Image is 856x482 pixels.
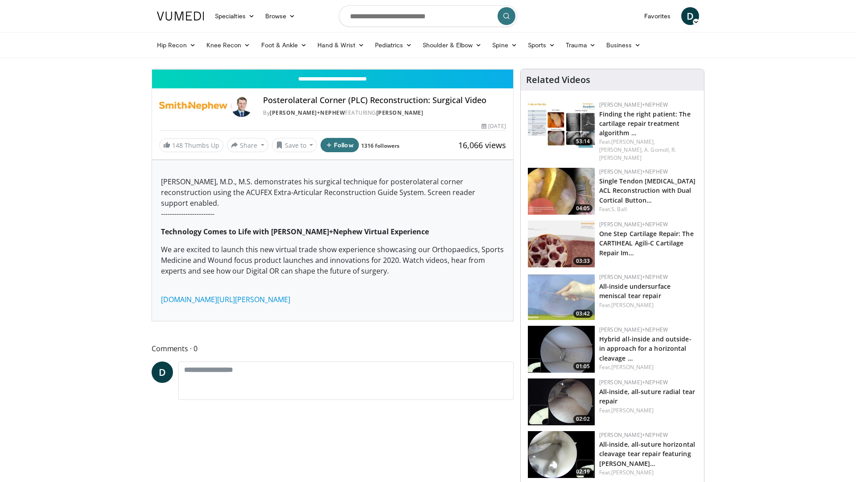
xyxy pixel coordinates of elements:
[644,146,670,154] a: A. Gomoll,
[152,36,201,54] a: Hip Recon
[573,257,593,265] span: 03:33
[339,5,517,27] input: Search topics, interventions
[528,101,595,148] img: 2894c166-06ea-43da-b75e-3312627dae3b.150x105_q85_crop-smart_upscale.jpg
[523,36,561,54] a: Sports
[152,361,173,383] a: D
[161,295,290,304] a: [DOMAIN_NAME][URL][PERSON_NAME]
[528,326,595,373] a: 01:05
[573,310,593,318] span: 03:42
[321,138,359,152] button: Follow
[599,301,697,309] div: Feat.
[681,7,699,25] a: D
[611,138,655,145] a: [PERSON_NAME],
[361,142,399,150] a: 1316 followers
[152,343,514,354] span: Comments 0
[487,36,522,54] a: Spine
[256,36,313,54] a: Foot & Ankle
[599,146,676,162] a: R. [PERSON_NAME]
[201,36,256,54] a: Knee Recon
[528,431,595,478] img: 173c071b-399e-4fbc-8156-5fdd8d6e2d0e.150x105_q85_crop-smart_upscale.jpg
[528,326,595,373] img: 364c13b8-bf65-400b-a941-5a4a9c158216.150x105_q85_crop-smart_upscale.jpg
[601,36,646,54] a: Business
[528,220,595,267] a: 03:33
[528,168,595,215] a: 04:05
[599,431,668,439] a: [PERSON_NAME]+Nephew
[526,75,590,85] h4: Related Videos
[161,227,429,237] strong: Technology Comes to Life with [PERSON_NAME]+Nephew Virtual Experience
[159,96,227,117] img: Smith+Nephew
[599,469,697,477] div: Feat.
[573,415,593,423] span: 02:02
[172,141,183,150] span: 148
[573,137,593,145] span: 53:14
[573,204,593,212] span: 04:05
[599,177,696,204] a: Single Tendon [MEDICAL_DATA] ACL Reconstruction with Dual Cortical Button…
[599,335,691,362] a: Hybrid all-inside and outside-in approach for a horizontal cleavage …
[528,378,595,425] a: 02:02
[599,146,643,154] a: [PERSON_NAME],
[599,205,697,213] div: Feat.
[573,362,593,370] span: 01:05
[599,220,668,228] a: [PERSON_NAME]+Nephew
[528,273,595,320] img: 02c34c8e-0ce7-40b9-85e3-cdd59c0970f9.150x105_q85_crop-smart_upscale.jpg
[270,109,345,116] a: [PERSON_NAME]+Nephew
[599,110,691,137] a: Finding the right patient: The cartilage repair treatment algorithm …
[263,96,506,105] h4: Posterolateral Corner (PLC) Reconstruction: Surgical Video
[599,282,671,300] a: All-inside undersurface meniscal tear repair
[528,378,595,425] img: 0d5ae7a0-0009-4902-af95-81e215730076.150x105_q85_crop-smart_upscale.jpg
[599,378,668,386] a: [PERSON_NAME]+Nephew
[528,101,595,148] a: 53:14
[599,273,668,281] a: [PERSON_NAME]+Nephew
[152,69,513,70] video-js: Video Player
[370,36,417,54] a: Pediatrics
[417,36,487,54] a: Shoulder & Elbow
[272,138,317,152] button: Save to
[263,109,506,117] div: By FEATURING
[599,326,668,333] a: [PERSON_NAME]+Nephew
[528,431,595,478] a: 02:19
[599,440,695,467] a: All-inside, all-suture horizontal cleavage tear repair featuring [PERSON_NAME]…
[639,7,676,25] a: Favorites
[599,407,697,415] div: Feat.
[227,138,268,152] button: Share
[260,7,301,25] a: Browse
[528,273,595,320] a: 03:42
[599,229,694,257] a: One Step Cartilage Repair: The CARTIHEAL Agili-C Cartilage Repair Im…
[599,168,668,175] a: [PERSON_NAME]+Nephew
[611,469,654,476] a: [PERSON_NAME]
[159,138,223,152] a: 148 Thumbs Up
[599,138,697,162] div: Feat.
[161,176,504,219] p: [PERSON_NAME], M.D., M.S. demonstrates his surgical technique for posterolateral corner reconstru...
[528,168,595,215] img: 47fc3831-2644-4472-a478-590317fb5c48.150x105_q85_crop-smart_upscale.jpg
[157,12,204,21] img: VuMedi Logo
[611,301,654,309] a: [PERSON_NAME]
[611,363,654,371] a: [PERSON_NAME]
[599,101,668,108] a: [PERSON_NAME]+Nephew
[312,36,370,54] a: Hand & Wrist
[573,468,593,476] span: 02:19
[376,109,424,116] a: [PERSON_NAME]
[481,122,506,130] div: [DATE]
[210,7,260,25] a: Specialties
[231,96,252,117] img: Avatar
[458,140,506,150] span: 16,066 views
[161,244,504,287] p: We are excited to launch this new virtual trade show experience showcasing our Orthopaedics, Spor...
[611,205,627,213] a: S. Ball
[599,387,695,405] a: All-inside, all-suture radial tear repair
[528,220,595,267] img: 781f413f-8da4-4df1-9ef9-bed9c2d6503b.150x105_q85_crop-smart_upscale.jpg
[560,36,601,54] a: Trauma
[599,363,697,371] div: Feat.
[611,407,654,414] a: [PERSON_NAME]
